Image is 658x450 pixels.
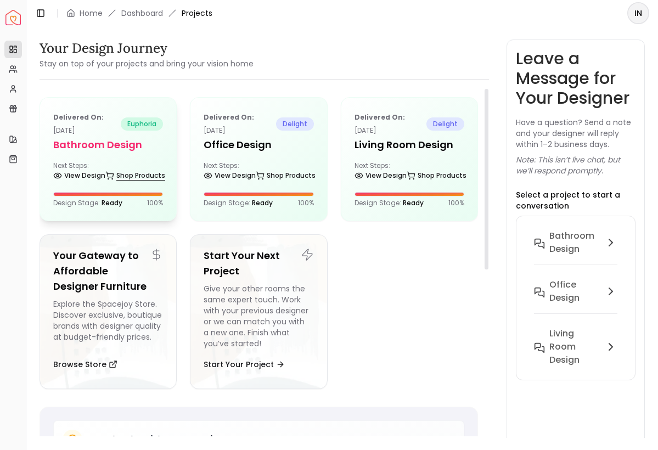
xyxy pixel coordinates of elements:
[53,299,163,349] div: Explore the Spacejoy Store. Discover exclusive, boutique brands with designer quality at budget-f...
[204,248,313,279] h5: Start Your Next Project
[53,353,117,375] button: Browse Store
[89,432,232,447] h5: Need Help with Your Design?
[355,199,424,207] p: Design Stage:
[105,168,165,183] a: Shop Products
[53,168,105,183] a: View Design
[53,248,163,294] h5: Your Gateway to Affordable Designer Furniture
[516,189,635,211] p: Select a project to start a conversation
[355,111,426,137] p: [DATE]
[525,274,626,323] button: Office Design
[121,8,163,19] a: Dashboard
[204,283,313,349] div: Give your other rooms the same expert touch. Work with your previous designer or we can match you...
[403,198,424,207] span: Ready
[549,327,600,367] h6: Living Room Design
[355,168,407,183] a: View Design
[627,2,649,24] button: IN
[298,199,314,207] p: 100 %
[549,229,600,256] h6: Bathroom Design
[252,198,273,207] span: Ready
[628,3,648,23] span: IN
[549,278,600,305] h6: Office Design
[53,111,121,137] p: [DATE]
[525,225,626,274] button: Bathroom Design
[53,161,163,183] div: Next Steps:
[190,234,327,389] a: Start Your Next ProjectGive your other rooms the same expert touch. Work with your previous desig...
[121,117,163,131] span: euphoria
[204,113,254,122] b: Delivered on:
[40,234,177,389] a: Your Gateway to Affordable Designer FurnitureExplore the Spacejoy Store. Discover exclusive, bout...
[448,199,464,207] p: 100 %
[204,199,273,207] p: Design Stage:
[276,117,314,131] span: delight
[40,40,254,57] h3: Your Design Journey
[426,117,464,131] span: delight
[147,199,163,207] p: 100 %
[355,113,405,122] b: Delivered on:
[5,10,21,25] a: Spacejoy
[102,198,122,207] span: Ready
[516,49,635,108] h3: Leave a Message for Your Designer
[407,168,466,183] a: Shop Products
[204,161,313,183] div: Next Steps:
[256,168,316,183] a: Shop Products
[40,58,254,69] small: Stay on top of your projects and bring your vision home
[182,8,212,19] span: Projects
[66,8,212,19] nav: breadcrumb
[204,111,275,137] p: [DATE]
[53,199,122,207] p: Design Stage:
[516,117,635,150] p: Have a question? Send a note and your designer will reply within 1–2 business days.
[516,154,635,176] p: Note: This isn’t live chat, but we’ll respond promptly.
[355,137,464,153] h5: Living Room Design
[204,353,285,375] button: Start Your Project
[204,168,256,183] a: View Design
[355,161,464,183] div: Next Steps:
[53,137,163,153] h5: Bathroom Design
[204,137,313,153] h5: Office Design
[53,113,104,122] b: Delivered on:
[80,8,103,19] a: Home
[5,10,21,25] img: Spacejoy Logo
[525,323,626,371] button: Living Room Design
